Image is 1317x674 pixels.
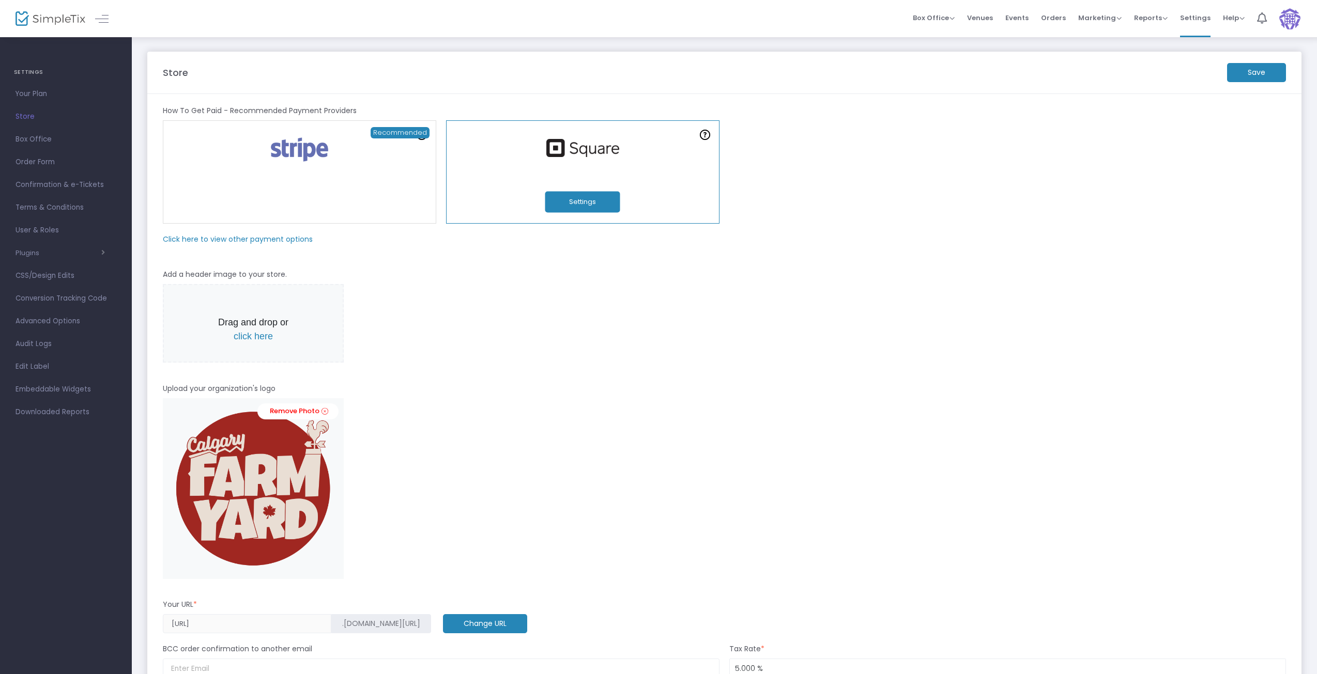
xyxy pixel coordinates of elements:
m-panel-title: Store [163,66,188,80]
span: Store [16,110,116,123]
span: Order Form [16,155,116,169]
span: Embeddable Widgets [16,383,116,396]
span: Audit Logs [16,337,116,351]
img: square.png [541,139,624,157]
m-panel-subtitle: Upload your organization's logo [163,383,275,394]
m-panel-subtitle: Your URL [163,599,197,610]
span: CSS/Design Edits [16,269,116,283]
m-button: Save [1227,63,1286,82]
span: Recommended [371,127,430,138]
span: Venues [967,5,993,31]
span: click here [234,331,273,341]
span: Conversion Tracking Code [16,292,116,305]
button: Plugins [16,249,105,257]
m-panel-subtitle: BCC order confirmation to another email [163,644,312,654]
span: Settings [1180,5,1211,31]
span: Confirmation & e-Tickets [16,178,116,192]
m-panel-subtitle: Click here to view other payment options [163,234,313,245]
span: Box Office [16,133,116,146]
p: Drag and drop or [210,316,296,343]
span: .[DOMAIN_NAME][URL] [342,618,420,629]
span: Your Plan [16,87,116,101]
m-panel-subtitle: Add a header image to your store. [163,269,287,280]
span: Edit Label [16,360,116,373]
button: Settings [545,192,620,213]
img: stripe.png [265,135,334,164]
m-button: Change URL [443,614,527,633]
span: Downloaded Reports [16,405,116,419]
a: Remove Photo [257,403,339,419]
span: Events [1005,5,1029,31]
span: Orders [1041,5,1066,31]
span: User & Roles [16,224,116,237]
m-panel-subtitle: How To Get Paid - Recommended Payment Providers [163,105,357,116]
img: original.png [163,398,344,579]
h4: SETTINGS [14,62,118,83]
span: Advanced Options [16,315,116,328]
span: Help [1223,13,1245,23]
span: Marketing [1078,13,1122,23]
span: Terms & Conditions [16,201,116,214]
m-panel-subtitle: Tax Rate [729,644,764,654]
span: Reports [1134,13,1168,23]
span: Box Office [913,13,955,23]
img: question-mark [700,130,710,140]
